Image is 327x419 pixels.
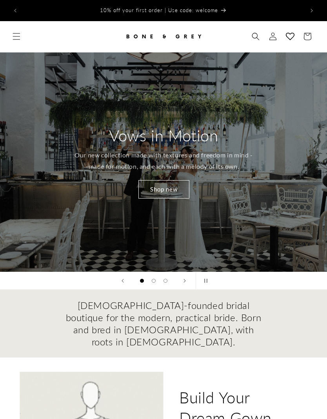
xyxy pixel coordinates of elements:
p: Our new collection made with textures and freedom in mind - made for motion, and each with a melo... [71,150,257,172]
a: Shop new [138,180,189,199]
span: 10% off your first order | Use code: welcome [100,7,218,13]
h2: Vows in Motion [109,125,218,146]
button: Load slide 1 of 3 [136,275,148,287]
button: Pause slideshow [196,272,213,289]
button: Previous announcement [7,2,24,19]
button: Next announcement [303,2,320,19]
button: Next slide [176,272,193,289]
button: Load slide 2 of 3 [148,275,160,287]
h2: [DEMOGRAPHIC_DATA]-founded bridal boutique for the modern, practical bride. Born and bred in [DEM... [65,299,262,348]
img: Bone and Grey Bridal [124,28,203,45]
summary: Menu [8,28,25,45]
a: Bone and Grey Bridal [122,25,206,48]
button: Previous slide [114,272,131,289]
button: Load slide 3 of 3 [160,275,171,287]
summary: Search [247,28,264,45]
